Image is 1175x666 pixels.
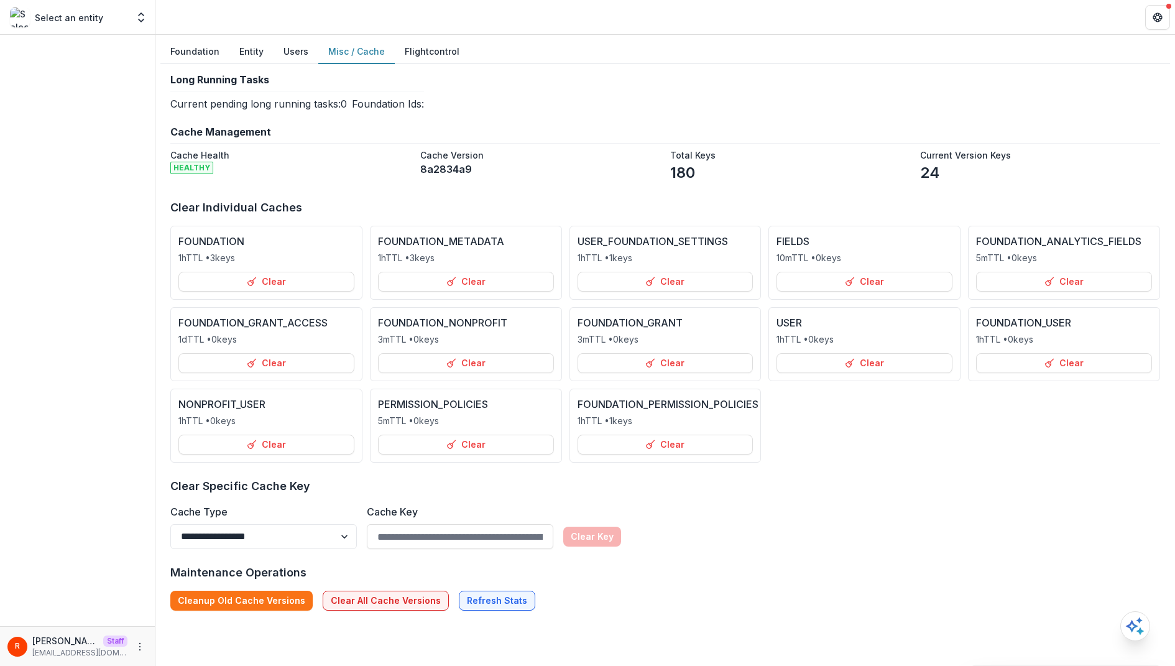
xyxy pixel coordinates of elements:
[178,397,265,412] p: NONPROFIT_USER
[170,96,347,111] p: Current pending long running tasks: 0
[367,504,546,519] label: Cache Key
[378,353,554,373] button: Clear
[103,636,127,647] p: Staff
[378,397,488,412] p: PERMISSION_POLICIES
[976,251,1037,264] p: 5m TTL • 0 keys
[323,591,449,611] button: Clear All Cache Versions
[420,149,660,162] dt: Cache Version
[578,234,728,249] p: USER_FOUNDATION_SETTINGS
[35,11,103,24] p: Select an entity
[378,315,507,330] p: FOUNDATION_NONPROFIT
[976,234,1141,249] p: FOUNDATION_ANALYTICS_FIELDS
[578,397,758,412] p: FOUNDATION_PERMISSION_POLICIES
[132,5,150,30] button: Open entity switcher
[178,272,354,292] button: Clear
[378,414,439,427] p: 5m TTL • 0 keys
[378,234,504,249] p: FOUNDATION_METADATA
[420,162,660,177] dd: 8a2834a9
[920,162,1160,184] dd: 24
[178,315,328,330] p: FOUNDATION_GRANT_ACCESS
[378,435,554,455] button: Clear
[178,234,244,249] p: FOUNDATION
[578,251,632,264] p: 1h TTL • 1 keys
[578,315,683,330] p: FOUNDATION_GRANT
[976,272,1152,292] button: Clear
[170,564,1160,581] p: Maintenance Operations
[178,435,354,455] button: Clear
[170,162,213,174] span: healthy
[10,7,30,27] img: Select an entity
[776,333,834,346] p: 1h TTL • 0 keys
[160,40,229,64] button: Foundation
[352,96,424,111] p: Foundation Ids:
[170,149,410,162] dt: Cache Health
[578,272,753,292] button: Clear
[1120,611,1150,641] button: Open AI Assistant
[32,634,98,647] p: [PERSON_NAME]
[776,234,809,249] p: FIELDS
[378,251,435,264] p: 1h TTL • 3 keys
[229,40,274,64] button: Entity
[178,353,354,373] button: Clear
[178,414,236,427] p: 1h TTL • 0 keys
[378,333,439,346] p: 3m TTL • 0 keys
[32,647,127,659] p: [EMAIL_ADDRESS][DOMAIN_NAME]
[670,149,910,162] dt: Total Keys
[670,162,910,184] dd: 180
[378,272,554,292] button: Clear
[976,333,1033,346] p: 1h TTL • 0 keys
[15,642,20,650] div: Raj
[976,315,1071,330] p: FOUNDATION_USER
[578,435,753,455] button: Clear
[405,45,459,58] a: Flightcontrol
[178,333,237,346] p: 1d TTL • 0 keys
[578,333,638,346] p: 3m TTL • 0 keys
[776,251,841,264] p: 10m TTL • 0 keys
[776,272,952,292] button: Clear
[170,74,424,86] h2: Long Running Tasks
[976,353,1152,373] button: Clear
[1145,5,1170,30] button: Get Help
[318,40,395,64] button: Misc / Cache
[132,639,147,654] button: More
[170,199,1160,216] p: Clear Individual Caches
[776,315,802,330] p: USER
[170,504,349,519] label: Cache Type
[178,251,235,264] p: 1h TTL • 3 keys
[274,40,318,64] button: Users
[170,591,313,611] button: Cleanup Old Cache Versions
[920,149,1160,162] dt: Current Version Keys
[578,414,632,427] p: 1h TTL • 1 keys
[170,478,1160,494] p: Clear Specific Cache Key
[563,527,621,547] button: Clear Key
[578,353,753,373] button: Clear
[459,591,535,611] button: Refresh Stats
[776,353,952,373] button: Clear
[170,126,1160,138] h2: Cache Management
